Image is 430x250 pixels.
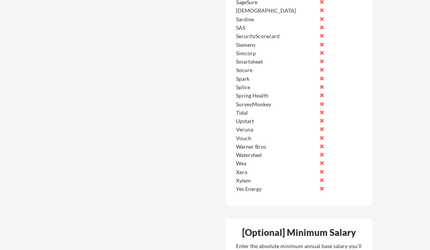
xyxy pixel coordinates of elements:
[236,135,317,142] div: Vouch
[236,177,317,184] div: Xylem
[236,160,317,167] div: Wex
[236,66,317,74] div: Socure
[236,117,317,125] div: Upstart
[236,41,317,49] div: Siemens
[236,92,317,99] div: Spring Health
[236,7,317,14] div: [DEMOGRAPHIC_DATA]
[236,16,317,23] div: Sardine
[236,24,317,32] div: SAS
[236,126,317,133] div: Veruna
[236,83,317,91] div: Splice
[236,185,317,193] div: Yes Energy
[236,143,317,151] div: Warner Bros
[236,50,317,57] div: Simcorp
[236,168,317,176] div: Xero
[236,101,317,108] div: SurveyMonkey
[228,228,370,237] div: [Optional] Minimum Salary
[236,32,317,40] div: SecurityScorecard
[236,109,317,117] div: Tidal
[236,58,317,66] div: Smartsheet
[236,151,317,159] div: Watershed
[236,75,317,83] div: Spark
